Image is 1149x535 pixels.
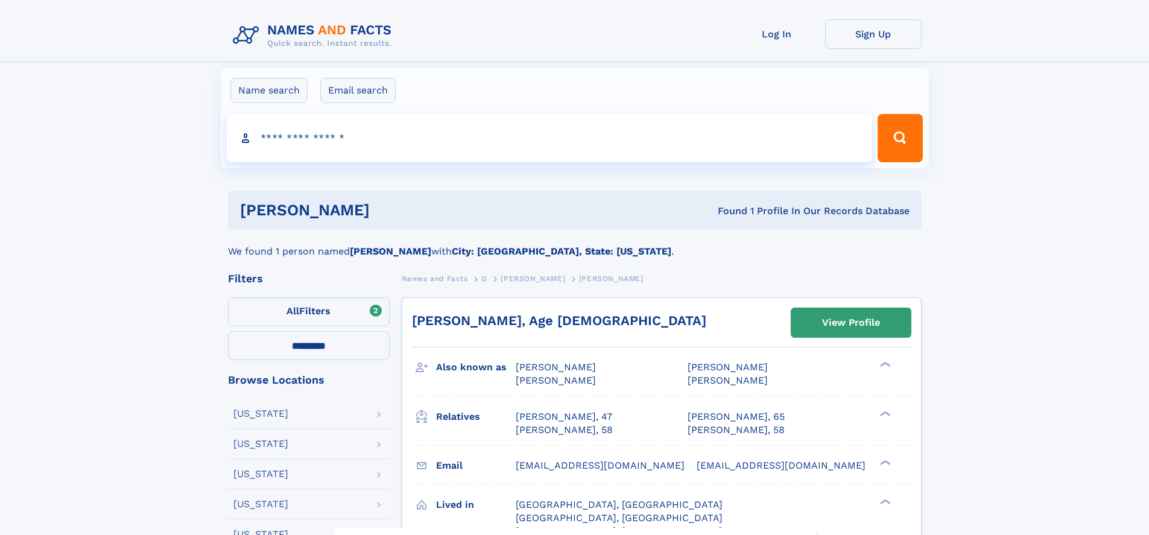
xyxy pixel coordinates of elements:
[436,357,516,378] h3: Also known as
[436,495,516,515] h3: Lived in
[228,19,402,52] img: Logo Names and Facts
[233,469,288,479] div: [US_STATE]
[516,512,723,524] span: [GEOGRAPHIC_DATA], [GEOGRAPHIC_DATA]
[436,455,516,476] h3: Email
[543,204,910,218] div: Found 1 Profile In Our Records Database
[516,460,685,471] span: [EMAIL_ADDRESS][DOMAIN_NAME]
[791,308,911,337] a: View Profile
[877,498,891,505] div: ❯
[729,19,825,49] a: Log In
[516,499,723,510] span: [GEOGRAPHIC_DATA], [GEOGRAPHIC_DATA]
[230,78,308,103] label: Name search
[878,114,922,162] button: Search Button
[825,19,922,49] a: Sign Up
[697,460,866,471] span: [EMAIL_ADDRESS][DOMAIN_NAME]
[286,305,299,317] span: All
[688,375,768,386] span: [PERSON_NAME]
[481,271,487,286] a: G
[320,78,396,103] label: Email search
[516,361,596,373] span: [PERSON_NAME]
[481,274,487,283] span: G
[402,271,468,286] a: Names and Facts
[688,423,785,437] a: [PERSON_NAME], 58
[228,273,390,284] div: Filters
[822,309,880,337] div: View Profile
[228,297,390,326] label: Filters
[516,375,596,386] span: [PERSON_NAME]
[412,313,706,328] a: [PERSON_NAME], Age [DEMOGRAPHIC_DATA]
[436,407,516,427] h3: Relatives
[240,203,544,218] h1: [PERSON_NAME]
[688,410,785,423] a: [PERSON_NAME], 65
[579,274,644,283] span: [PERSON_NAME]
[688,361,768,373] span: [PERSON_NAME]
[233,409,288,419] div: [US_STATE]
[350,245,431,257] b: [PERSON_NAME]
[877,458,891,466] div: ❯
[877,361,891,369] div: ❯
[233,499,288,509] div: [US_STATE]
[233,439,288,449] div: [US_STATE]
[228,375,390,385] div: Browse Locations
[516,423,613,437] a: [PERSON_NAME], 58
[227,114,873,162] input: search input
[501,271,565,286] a: [PERSON_NAME]
[516,410,612,423] a: [PERSON_NAME], 47
[501,274,565,283] span: [PERSON_NAME]
[452,245,671,257] b: City: [GEOGRAPHIC_DATA], State: [US_STATE]
[228,230,922,259] div: We found 1 person named with .
[877,410,891,417] div: ❯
